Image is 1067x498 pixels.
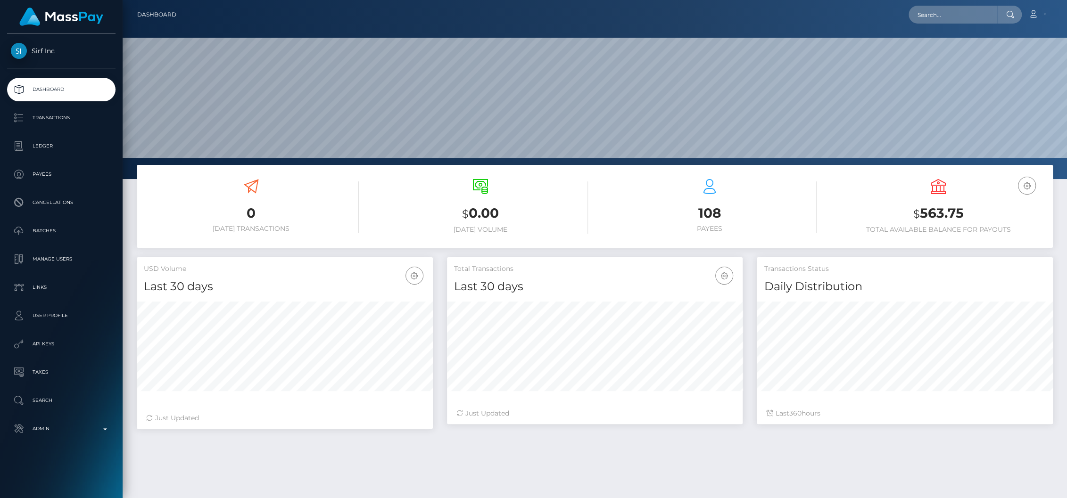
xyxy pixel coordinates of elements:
a: Transactions [7,106,116,130]
div: Last hours [766,408,1043,418]
a: Dashboard [7,78,116,101]
p: API Keys [11,337,112,351]
h3: 563.75 [831,204,1046,223]
h4: Last 30 days [454,278,736,295]
a: Payees [7,163,116,186]
a: Dashboard [137,5,176,24]
h6: [DATE] Volume [373,226,588,234]
a: Cancellations [7,191,116,214]
h6: [DATE] Transactions [144,225,359,233]
p: Links [11,280,112,294]
p: User Profile [11,309,112,323]
h3: 0.00 [373,204,588,223]
img: MassPay Logo [19,8,103,26]
h5: USD Volume [144,264,426,274]
p: Payees [11,167,112,181]
div: Just Updated [456,408,734,418]
h4: Daily Distribution [764,278,1046,295]
span: 360 [789,409,801,417]
p: Cancellations [11,196,112,210]
a: Admin [7,417,116,441]
h3: 108 [602,204,817,222]
p: Admin [11,422,112,436]
p: Batches [11,224,112,238]
h3: 0 [144,204,359,222]
h6: Total Available Balance for Payouts [831,226,1046,234]
a: Manage Users [7,247,116,271]
small: $ [913,207,920,220]
p: Ledger [11,139,112,153]
p: Taxes [11,365,112,379]
h4: Last 30 days [144,278,426,295]
img: Sirf Inc [11,43,27,59]
a: API Keys [7,332,116,356]
a: Taxes [7,360,116,384]
a: Ledger [7,134,116,158]
h6: Payees [602,225,817,233]
small: $ [462,207,469,220]
h5: Transactions Status [764,264,1046,274]
input: Search... [909,6,997,24]
a: User Profile [7,304,116,327]
h5: Total Transactions [454,264,736,274]
p: Search [11,393,112,408]
div: Just Updated [146,413,423,423]
a: Search [7,389,116,412]
p: Dashboard [11,82,112,97]
p: Transactions [11,111,112,125]
p: Manage Users [11,252,112,266]
a: Batches [7,219,116,243]
a: Links [7,276,116,299]
span: Sirf Inc [7,47,116,55]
